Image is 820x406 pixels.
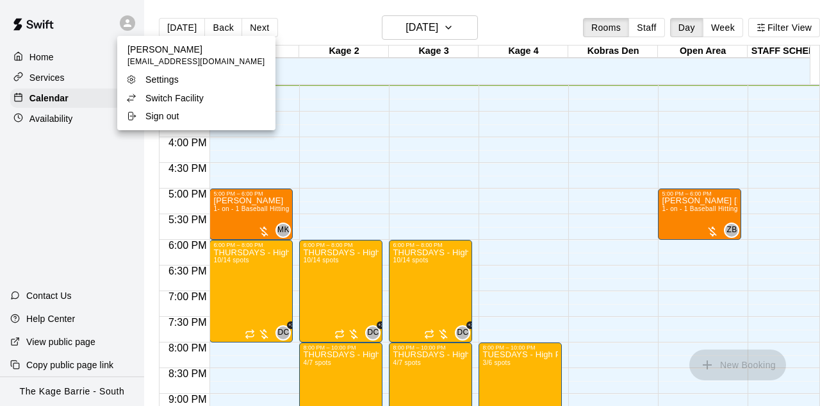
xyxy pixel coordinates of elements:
p: Sign out [145,110,179,123]
p: [PERSON_NAME] [127,43,265,56]
p: Switch Facility [145,92,204,105]
p: Settings [145,73,179,86]
a: Switch Facility [117,89,275,107]
a: Settings [117,71,275,89]
span: [EMAIL_ADDRESS][DOMAIN_NAME] [127,56,265,69]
